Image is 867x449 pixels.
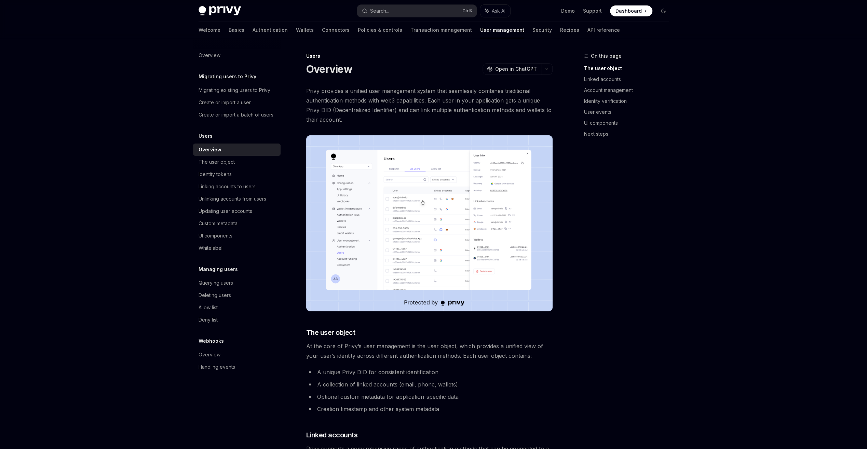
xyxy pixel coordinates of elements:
[358,22,402,38] a: Policies & controls
[306,328,355,337] span: The user object
[199,337,224,345] h5: Webhooks
[193,156,281,168] a: The user object
[199,51,220,59] div: Overview
[199,219,238,228] div: Custom metadata
[199,363,235,371] div: Handling events
[357,5,477,17] button: Search...CtrlK
[199,72,256,81] h5: Migrating users to Privy
[193,289,281,301] a: Deleting users
[615,8,642,14] span: Dashboard
[584,96,674,107] a: Identity verification
[199,265,238,273] h5: Managing users
[591,52,622,60] span: On this page
[199,86,270,94] div: Migrating existing users to Privy
[193,314,281,326] a: Deny list
[193,217,281,230] a: Custom metadata
[199,6,241,16] img: dark logo
[199,316,218,324] div: Deny list
[560,22,579,38] a: Recipes
[584,118,674,128] a: UI components
[306,404,553,414] li: Creation timestamp and other system metadata
[193,361,281,373] a: Handling events
[199,98,251,107] div: Create or import a user
[306,53,553,59] div: Users
[193,96,281,109] a: Create or import a user
[306,341,553,360] span: At the core of Privy’s user management is the user object, which provides a unified view of your ...
[193,49,281,62] a: Overview
[199,195,266,203] div: Unlinking accounts from users
[306,392,553,402] li: Optional custom metadata for application-specific data
[587,22,620,38] a: API reference
[584,74,674,85] a: Linked accounts
[199,111,273,119] div: Create or import a batch of users
[306,135,553,311] img: images/Users2.png
[658,5,669,16] button: Toggle dark mode
[306,367,553,377] li: A unique Privy DID for consistent identification
[410,22,472,38] a: Transaction management
[193,168,281,180] a: Identity tokens
[199,132,213,140] h5: Users
[229,22,244,38] a: Basics
[584,107,674,118] a: User events
[199,22,220,38] a: Welcome
[584,63,674,74] a: The user object
[193,242,281,254] a: Whitelabel
[193,349,281,361] a: Overview
[193,205,281,217] a: Updating user accounts
[480,22,524,38] a: User management
[193,180,281,193] a: Linking accounts to users
[306,430,358,440] span: Linked accounts
[199,182,256,191] div: Linking accounts to users
[583,8,602,14] a: Support
[199,303,218,312] div: Allow list
[480,5,510,17] button: Ask AI
[199,279,233,287] div: Querying users
[322,22,350,38] a: Connectors
[193,84,281,96] a: Migrating existing users to Privy
[199,351,220,359] div: Overview
[193,109,281,121] a: Create or import a batch of users
[193,193,281,205] a: Unlinking accounts from users
[296,22,314,38] a: Wallets
[462,8,473,14] span: Ctrl K
[483,63,541,75] button: Open in ChatGPT
[193,277,281,289] a: Querying users
[306,63,352,75] h1: Overview
[610,5,652,16] a: Dashboard
[199,232,232,240] div: UI components
[532,22,552,38] a: Security
[584,85,674,96] a: Account management
[492,8,505,14] span: Ask AI
[584,128,674,139] a: Next steps
[199,170,232,178] div: Identity tokens
[253,22,288,38] a: Authentication
[306,86,553,124] span: Privy provides a unified user management system that seamlessly combines traditional authenticati...
[199,291,231,299] div: Deleting users
[199,244,222,252] div: Whitelabel
[370,7,389,15] div: Search...
[561,8,575,14] a: Demo
[199,158,235,166] div: The user object
[193,230,281,242] a: UI components
[193,144,281,156] a: Overview
[199,146,221,154] div: Overview
[199,207,252,215] div: Updating user accounts
[306,380,553,389] li: A collection of linked accounts (email, phone, wallets)
[193,301,281,314] a: Allow list
[495,66,537,72] span: Open in ChatGPT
